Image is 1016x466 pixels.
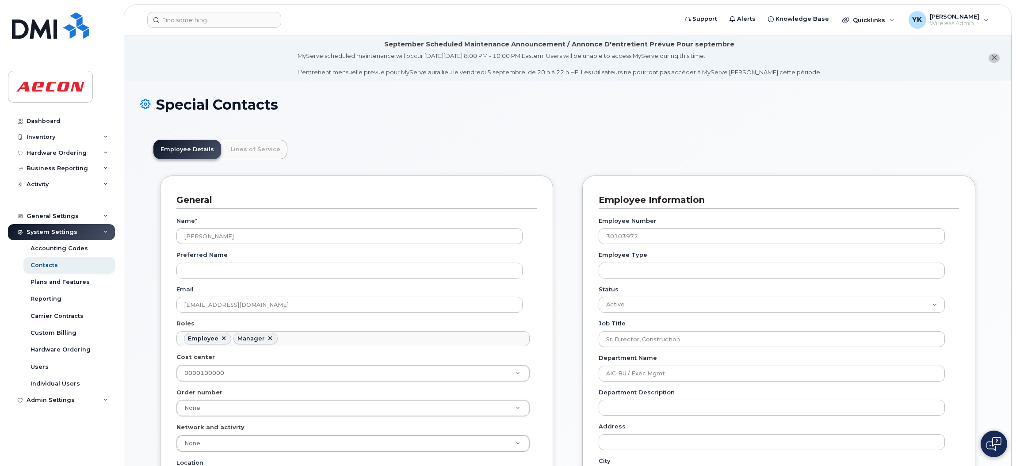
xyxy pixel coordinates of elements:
a: None [177,400,529,416]
label: Address [599,422,626,431]
label: Preferred Name [176,251,228,259]
a: Lines of Service [224,140,287,159]
button: close notification [989,53,1000,63]
label: Employee Number [599,217,657,225]
label: City [599,457,611,465]
label: Cost center [176,353,215,361]
a: 0000100000 [177,365,529,381]
a: Employee Details [153,140,221,159]
div: Employee [188,335,218,342]
label: Department Name [599,354,657,362]
span: None [184,405,200,411]
div: September Scheduled Maintenance Announcement / Annonce D'entretient Prévue Pour septembre [384,40,734,49]
label: Name [176,217,197,225]
label: Job Title [599,319,626,328]
a: None [177,435,529,451]
h3: Employee Information [599,194,952,206]
span: 0000100000 [184,370,224,376]
h3: General [176,194,530,206]
label: Order number [176,388,222,397]
span: None [184,440,200,447]
label: Department Description [599,388,675,397]
h1: Special Contacts [140,97,995,112]
div: Manager [237,335,265,342]
label: Email [176,285,194,294]
label: Status [599,285,619,294]
label: Employee Type [599,251,647,259]
img: Open chat [986,437,1001,451]
abbr: required [195,217,197,224]
label: Network and activity [176,423,244,432]
label: Roles [176,319,195,328]
div: MyServe scheduled maintenance will occur [DATE][DATE] 8:00 PM - 10:00 PM Eastern. Users will be u... [298,52,821,76]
